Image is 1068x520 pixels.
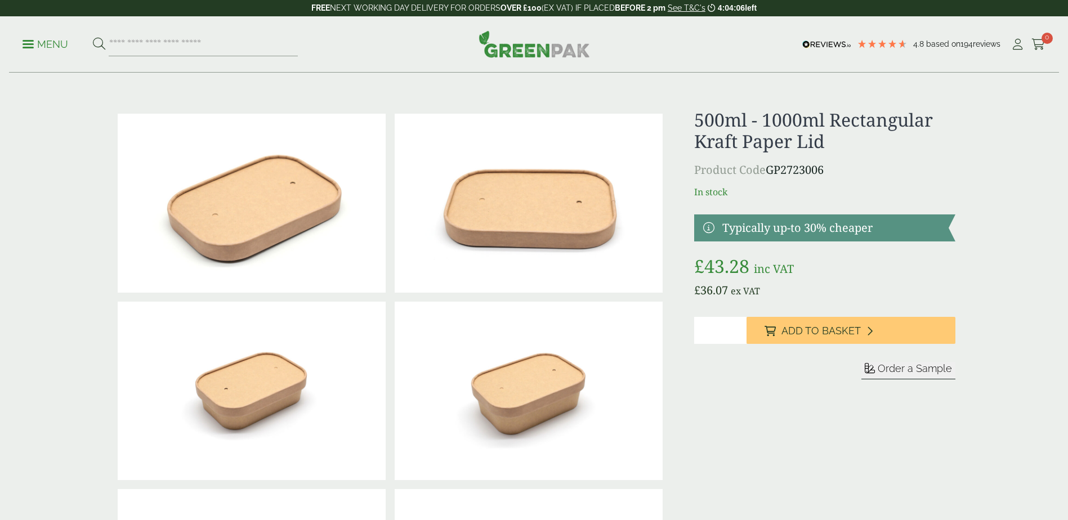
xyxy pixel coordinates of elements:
i: My Account [1011,39,1025,50]
strong: BEFORE 2 pm [615,3,665,12]
div: 4.78 Stars [857,39,908,49]
span: Product Code [694,162,766,177]
strong: FREE [311,3,330,12]
span: ex VAT [731,285,760,297]
strong: OVER £100 [501,3,542,12]
span: Based on [926,39,960,48]
img: 2723006 Paper Lid For Rectangular Kraft Bowl 500ml V2.jpg [118,302,386,481]
a: 0 [1031,36,1045,53]
img: 2723006 Paper Lid For Rectangular Kraft Bowl V2.jpg [395,114,663,293]
span: left [745,3,757,12]
i: Cart [1031,39,1045,50]
img: REVIEWS.io [802,41,851,48]
span: 4.8 [913,39,926,48]
bdi: 43.28 [694,254,749,278]
p: In stock [694,185,955,199]
span: reviews [973,39,1000,48]
img: 2723006 Paper Lid For Rectangular Kraft Bowl V1 [118,114,386,293]
img: GreenPak Supplies [479,30,590,57]
span: Order a Sample [878,362,952,374]
img: 2723006 Paper Lid For Rectangular Kraft Bowl 650ml V2.jpg [395,302,663,481]
span: £ [694,283,700,298]
a: Menu [23,38,68,49]
span: 194 [960,39,973,48]
p: GP2723006 [694,162,955,178]
span: 0 [1042,33,1053,44]
span: inc VAT [754,261,794,276]
span: £ [694,254,704,278]
button: Add to Basket [747,317,955,344]
a: See T&C's [668,3,705,12]
span: 4:04:06 [718,3,745,12]
bdi: 36.07 [694,283,728,298]
h1: 500ml - 1000ml Rectangular Kraft Paper Lid [694,109,955,153]
p: Menu [23,38,68,51]
span: Add to Basket [781,325,861,337]
button: Order a Sample [861,362,955,379]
